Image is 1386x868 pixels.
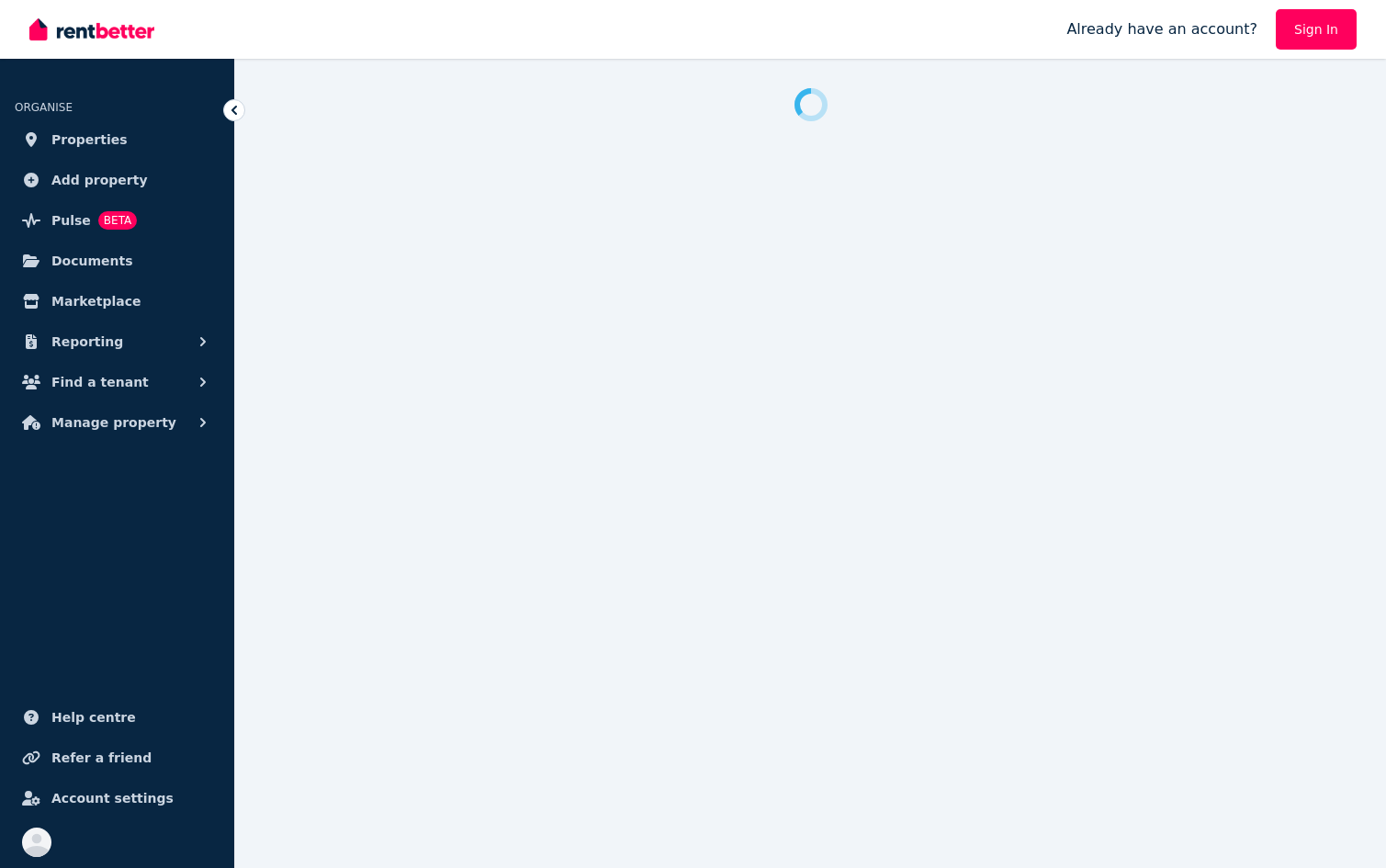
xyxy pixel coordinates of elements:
span: Documents [51,250,133,272]
button: Reporting [15,323,220,360]
a: Help centre [15,699,220,736]
a: PulseBETA [15,202,220,239]
a: Refer a friend [15,739,220,776]
span: Refer a friend [51,747,152,769]
a: Add property [15,162,220,198]
img: RentBetter [29,16,154,43]
button: Find a tenant [15,364,220,400]
span: Add property [51,169,148,191]
span: Find a tenant [51,371,149,393]
a: Sign In [1276,9,1357,50]
span: Properties [51,129,128,151]
span: Reporting [51,331,123,353]
a: Documents [15,242,220,279]
a: Marketplace [15,283,220,320]
span: Account settings [51,787,174,809]
span: Manage property [51,411,176,434]
span: Pulse [51,209,91,231]
span: Marketplace [51,290,141,312]
span: Help centre [51,706,136,728]
span: ORGANISE [15,101,73,114]
span: BETA [98,211,137,230]
a: Account settings [15,780,220,817]
span: Already have an account? [1066,18,1257,40]
a: Properties [15,121,220,158]
button: Manage property [15,404,220,441]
